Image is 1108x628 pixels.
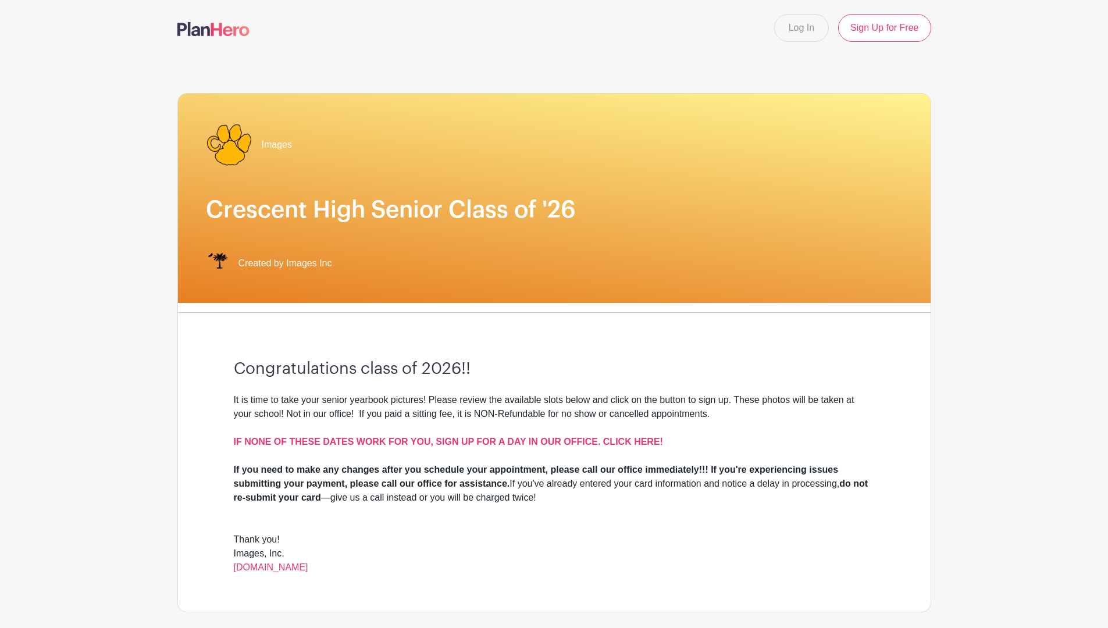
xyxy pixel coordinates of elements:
[206,122,252,168] img: CRESCENT_HS_PAW-01.png
[234,562,308,572] a: [DOMAIN_NAME]
[206,196,903,224] h1: Crescent High Senior Class of '26
[774,14,829,42] a: Log In
[206,252,229,275] img: IMAGES%20logo%20transparenT%20PNG%20s.png
[262,138,292,152] span: Images
[234,437,663,447] a: IF NONE OF THESE DATES WORK FOR YOU, SIGN UP FOR A DAY IN OUR OFFICE. CLICK HERE!
[234,479,868,502] strong: do not re-submit your card
[234,465,839,488] strong: If you need to make any changes after you schedule your appointment, please call our office immed...
[234,533,875,547] div: Thank you!
[234,393,875,435] div: It is time to take your senior yearbook pictures! Please review the available slots below and cli...
[234,547,875,561] div: Images, Inc.
[234,359,875,379] h3: Congratulations class of 2026!!
[234,463,875,505] div: If you've already entered your card information and notice a delay in processing, —give us a call...
[238,256,332,270] span: Created by Images Inc
[838,14,931,42] a: Sign Up for Free
[177,22,250,36] img: logo-507f7623f17ff9eddc593b1ce0a138ce2505c220e1c5a4e2b4648c50719b7d32.svg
